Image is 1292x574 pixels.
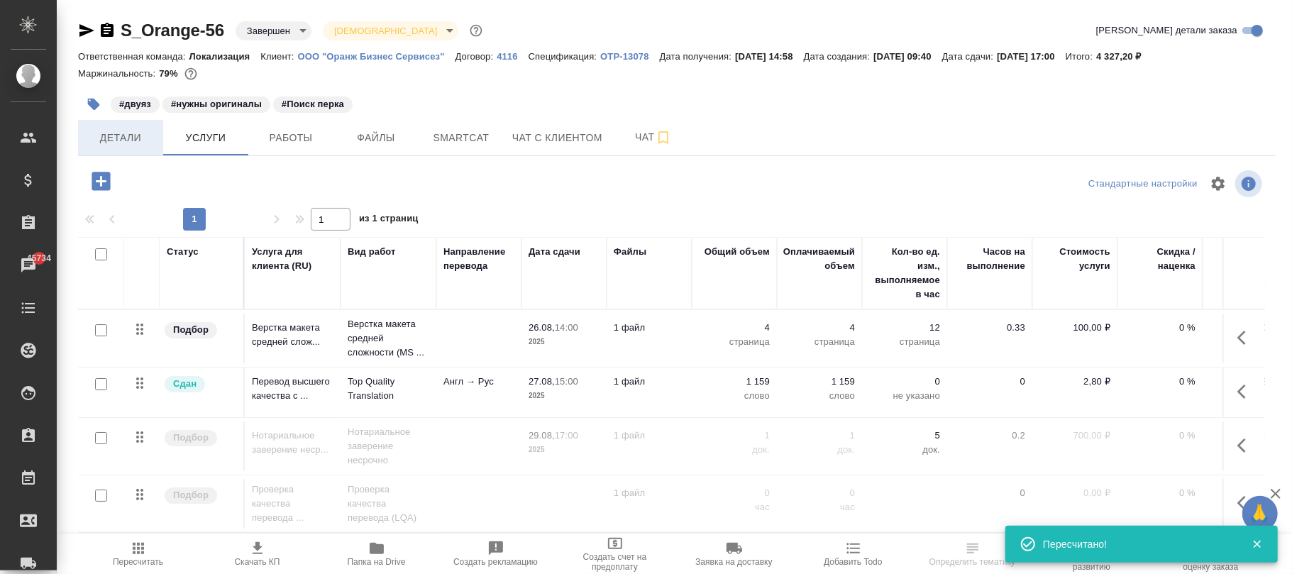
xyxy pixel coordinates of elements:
span: Работы [257,129,325,147]
p: Клиент: [260,51,297,62]
button: 762.50 RUB; [182,65,200,83]
div: Общий объем [705,245,770,259]
p: не указано [869,389,940,403]
p: 1 файл [614,486,685,500]
div: Часов на выполнение [954,245,1025,273]
p: 1 [784,429,855,443]
p: Спецификация: [529,51,600,62]
td: 0.33 [947,314,1032,363]
button: Показать кнопки [1229,375,1263,409]
p: 2,80 ₽ [1039,375,1110,389]
p: 0 % [1125,375,1196,389]
button: Добавить тэг [78,89,109,120]
button: Скопировать ссылку [99,22,116,39]
button: Скачать КП [198,534,317,574]
p: 15:00 [555,376,578,387]
span: Настроить таблицу [1201,167,1235,201]
p: час [784,500,855,514]
p: 4 [784,321,855,335]
p: 700,00 ₽ [1210,429,1281,443]
div: Услуга для клиента (RU) [252,245,333,273]
p: 4 327,20 ₽ [1096,51,1152,62]
span: Определить тематику [929,557,1015,567]
span: [PERSON_NAME] детали заказа [1096,23,1237,38]
p: 1 159 [699,375,770,389]
p: #Поиск перка [282,97,344,111]
p: слово [699,389,770,403]
p: OTP-13078 [600,51,659,62]
div: Вид работ [348,245,396,259]
p: Локализация [189,51,261,62]
a: S_Orange-56 [121,21,224,40]
p: Подбор [173,431,209,445]
button: Папка на Drive [317,534,436,574]
button: Показать кнопки [1229,486,1263,520]
div: Завершен [323,21,458,40]
p: Дата получения: [660,51,735,62]
div: Скидка / наценка [1125,245,1196,273]
td: 0 [947,479,1032,529]
button: Создать счет на предоплату [556,534,675,574]
button: Добавить услугу [82,167,121,196]
span: Создать рекламацию [453,557,538,567]
span: Создать счет на предоплату [564,552,666,572]
button: Показать кнопки [1229,321,1263,355]
p: 100,00 ₽ [1039,321,1110,335]
p: 1 файл [614,321,685,335]
p: страница [784,335,855,349]
button: Добавить Todo [794,534,913,574]
span: Услуги [172,129,240,147]
p: 0 % [1125,429,1196,443]
p: 0 % [1125,486,1196,500]
p: 2025 [529,335,600,349]
button: Определить тематику [913,534,1032,574]
p: 29.08, [529,430,555,441]
p: 700,00 ₽ [1039,429,1110,443]
button: Заявка на доставку [675,534,794,574]
span: Чат [619,128,688,146]
p: 0,00 ₽ [1039,486,1110,500]
button: Показать кнопки [1229,429,1263,463]
p: 79% [159,68,181,79]
span: из 1 страниц [359,210,419,231]
p: страница [869,335,940,349]
p: Договор: [455,51,497,62]
button: 🙏 [1242,496,1278,531]
p: Подбор [173,488,209,502]
div: Кол-во ед. изм., выполняемое в час [869,245,940,302]
p: 2025 [529,389,600,403]
a: 45734 [4,248,53,283]
span: Детали [87,129,155,147]
a: ООО "Оранж Бизнес Сервисез" [298,50,455,62]
p: Top Quality Translation [348,375,429,403]
p: 0 [784,486,855,500]
p: 0,00 ₽ [1210,486,1281,500]
span: Поиск перка [272,97,354,109]
p: 12 [869,321,940,335]
p: Дата сдачи: [942,51,997,62]
p: 0 [869,375,940,389]
span: Папка на Drive [348,557,406,567]
button: Скопировать ссылку для ЯМессенджера [78,22,95,39]
p: 1 файл [614,429,685,443]
button: Пересчитать [79,534,198,574]
p: 1 159 [784,375,855,389]
span: Пересчитать [113,557,163,567]
span: Добавить Todo [824,557,882,567]
p: 17:00 [555,430,578,441]
span: Посмотреть информацию [1235,170,1265,197]
p: док. [784,443,855,457]
span: 45734 [18,251,60,265]
span: 🙏 [1248,499,1272,529]
div: split button [1085,173,1201,195]
p: Нотариальное заверение неср... [252,429,333,457]
p: 27.08, [529,376,555,387]
button: Создать рекламацию [436,534,556,574]
p: 1 файл [614,375,685,389]
span: Файлы [342,129,410,147]
p: 2025 [529,443,600,457]
div: Стоимость услуги [1039,245,1110,273]
p: Перевод высшего качества с ... [252,375,333,403]
span: нужны оригиналы [161,97,272,109]
p: Верстка макета средней слож... [252,321,333,349]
